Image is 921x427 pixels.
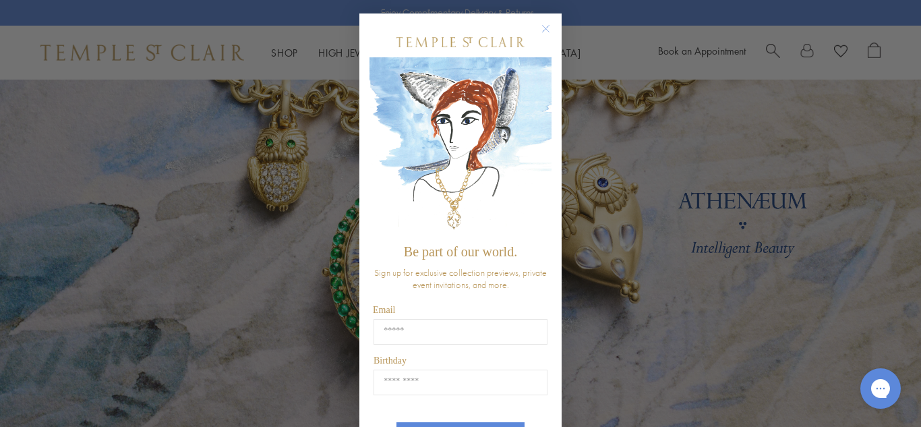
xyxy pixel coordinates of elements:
span: Be part of our world. [404,244,517,259]
span: Email [373,305,395,315]
span: Sign up for exclusive collection previews, private event invitations, and more. [374,266,547,291]
span: Birthday [374,355,407,366]
button: Close dialog [544,27,561,44]
img: c4a9eb12-d91a-4d4a-8ee0-386386f4f338.jpeg [369,57,552,237]
input: Email [374,319,547,345]
iframe: Gorgias live chat messenger [854,364,908,414]
img: Temple St. Clair [396,37,525,47]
